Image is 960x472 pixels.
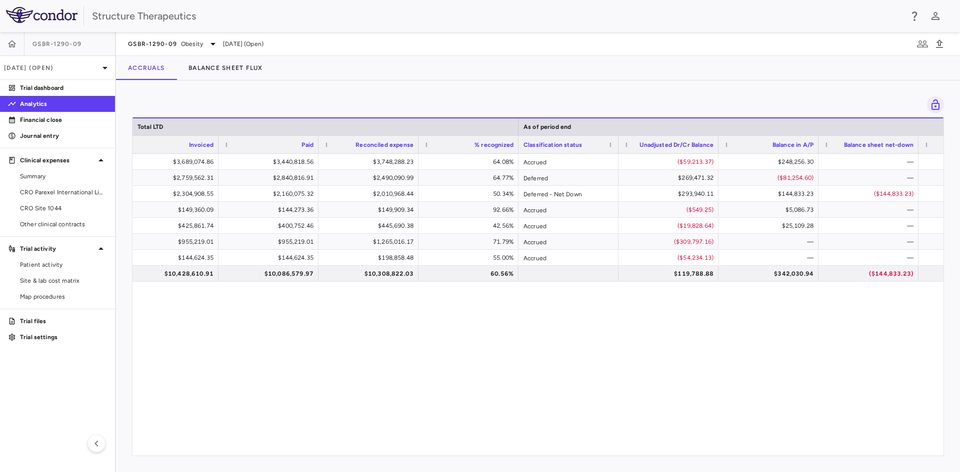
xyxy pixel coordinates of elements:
[627,234,713,250] div: ($309,797.16)
[301,141,313,148] span: Paid
[518,154,618,169] div: Accrued
[474,141,513,148] span: % recognized
[32,40,81,48] span: GSBR-1290-09
[427,186,513,202] div: 50.34%
[844,141,913,148] span: Balance sheet net-down
[627,266,713,282] div: $119,788.88
[727,250,813,266] div: —
[227,170,313,186] div: $2,840,816.91
[327,250,413,266] div: $198,858.48
[127,250,213,266] div: $144,624.35
[627,218,713,234] div: ($19,828.64)
[727,202,813,218] div: $5,086.73
[227,250,313,266] div: $144,624.35
[4,63,99,72] p: [DATE] (Open)
[518,218,618,233] div: Accrued
[20,244,95,253] p: Trial activity
[523,123,571,130] span: As of period end
[20,99,107,108] p: Analytics
[827,186,913,202] div: ($144,833.23)
[20,260,107,269] span: Patient activity
[127,186,213,202] div: $2,304,908.55
[20,83,107,92] p: Trial dashboard
[20,156,95,165] p: Clinical expenses
[20,188,107,197] span: CRO Parexel International Limited
[427,218,513,234] div: 42.56%
[227,186,313,202] div: $2,160,075.32
[327,218,413,234] div: $445,690.38
[127,218,213,234] div: $425,861.74
[523,141,582,148] span: Classification status
[518,170,618,185] div: Deferred
[627,202,713,218] div: ($549.25)
[327,234,413,250] div: $1,265,016.17
[772,141,813,148] span: Balance in A/P
[639,141,713,148] span: Unadjusted Dr/Cr Balance
[20,115,107,124] p: Financial close
[20,276,107,285] span: Site & lab cost matrix
[327,202,413,218] div: $149,909.34
[727,266,813,282] div: $342,030.94
[128,40,177,48] span: GSBR-1290-09
[137,123,163,130] span: Total LTD
[127,154,213,170] div: $3,689,074.86
[727,234,813,250] div: —
[827,218,913,234] div: —
[427,202,513,218] div: 92.66%
[176,56,275,80] button: Balance Sheet Flux
[20,204,107,213] span: CRO Site 1044
[518,234,618,249] div: Accrued
[827,170,913,186] div: —
[827,250,913,266] div: —
[427,266,513,282] div: 60.56%
[223,39,263,48] span: [DATE] (Open)
[327,170,413,186] div: $2,490,090.99
[20,172,107,181] span: Summary
[827,202,913,218] div: —
[727,170,813,186] div: ($81,254.60)
[518,250,618,265] div: Accrued
[20,292,107,301] span: Map procedures
[227,218,313,234] div: $400,752.46
[355,141,413,148] span: Reconciled expense
[327,154,413,170] div: $3,748,288.23
[20,131,107,140] p: Journal entry
[627,186,713,202] div: $293,940.11
[518,186,618,201] div: Deferred - Net Down
[627,250,713,266] div: ($54,234.13)
[627,170,713,186] div: $269,471.32
[627,154,713,170] div: ($59,213.37)
[20,333,107,342] p: Trial settings
[127,234,213,250] div: $955,219.01
[189,141,213,148] span: Invoiced
[20,220,107,229] span: Other clinical contracts
[227,202,313,218] div: $144,273.36
[127,202,213,218] div: $149,360.09
[827,266,913,282] div: ($144,833.23)
[227,234,313,250] div: $955,219.01
[427,234,513,250] div: 71.79%
[116,56,176,80] button: Accruals
[827,154,913,170] div: —
[227,266,313,282] div: $10,086,579.97
[518,202,618,217] div: Accrued
[327,266,413,282] div: $10,308,822.03
[127,170,213,186] div: $2,759,562.31
[727,186,813,202] div: $144,833.23
[923,96,944,113] span: You do not have permission to lock or unlock grids
[327,186,413,202] div: $2,010,968.44
[20,317,107,326] p: Trial files
[92,8,902,23] div: Structure Therapeutics
[727,218,813,234] div: $25,109.28
[427,154,513,170] div: 64.08%
[427,170,513,186] div: 64.77%
[427,250,513,266] div: 55.00%
[127,266,213,282] div: $10,428,610.91
[727,154,813,170] div: $248,256.30
[827,234,913,250] div: —
[181,39,203,48] span: Obesity
[6,7,77,23] img: logo-full-SnFGN8VE.png
[227,154,313,170] div: $3,440,818.56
